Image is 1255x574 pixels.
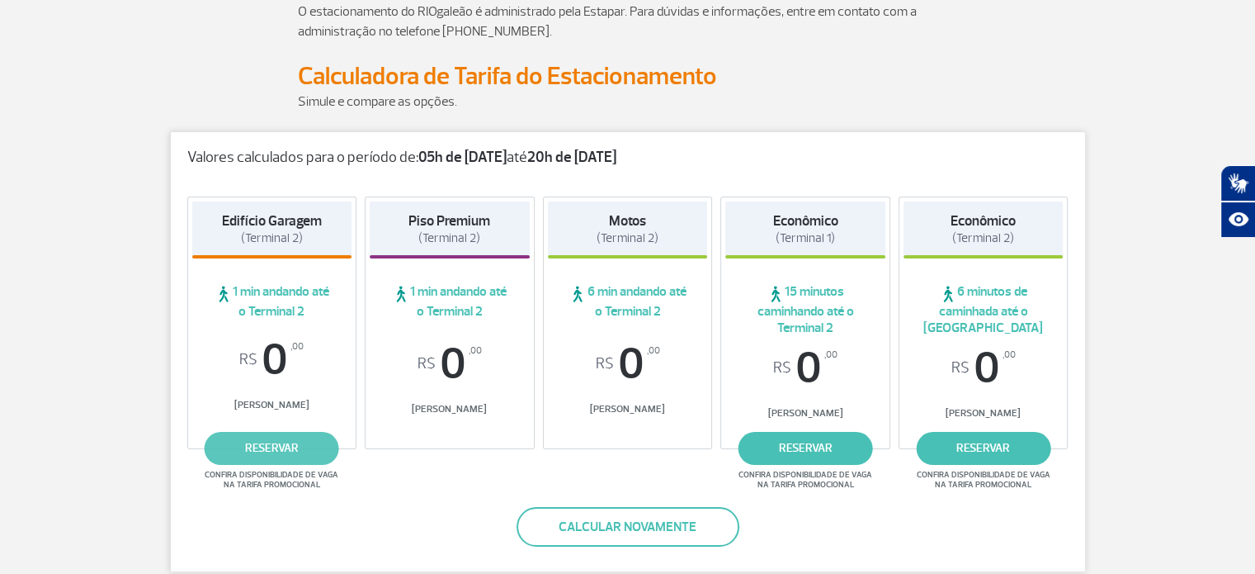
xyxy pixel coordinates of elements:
[1220,165,1255,238] div: Plugin de acessibilidade da Hand Talk.
[646,342,659,360] sup: ,00
[241,230,303,246] span: (Terminal 2)
[738,432,873,465] a: reservar
[773,359,791,377] sup: R$
[951,212,1016,230] strong: Econômico
[192,283,352,320] span: 1 min andando até o Terminal 2
[725,346,885,391] span: 0
[595,355,613,373] sup: R$
[418,148,507,167] strong: 05h de [DATE]
[776,230,835,246] span: (Terminal 1)
[517,507,739,547] button: Calcular novamente
[202,470,341,490] span: Confira disponibilidade de vaga na tarifa promocional
[370,283,530,320] span: 1 min andando até o Terminal 2
[1220,165,1255,202] button: Abrir tradutor de língua de sinais.
[370,403,530,415] span: [PERSON_NAME]
[824,346,837,364] sup: ,00
[192,338,352,382] span: 0
[370,342,530,387] span: 0
[773,212,838,230] strong: Econômico
[725,407,885,420] span: [PERSON_NAME]
[952,230,1014,246] span: (Terminal 2)
[205,432,339,465] a: reservar
[548,403,708,415] span: [PERSON_NAME]
[916,432,1050,465] a: reservar
[298,92,958,111] p: Simule e compare as opções.
[914,470,1053,490] span: Confira disponibilidade de vaga na tarifa promocional
[609,212,646,230] strong: Motos
[408,212,490,230] strong: Piso Premium
[904,346,1064,391] span: 0
[904,407,1064,420] span: [PERSON_NAME]
[548,342,708,387] span: 0
[222,212,322,230] strong: Edifício Garagem
[418,355,436,373] sup: R$
[951,359,970,377] sup: R$
[290,338,304,356] sup: ,00
[1220,202,1255,238] button: Abrir recursos assistivos.
[187,149,1069,167] p: Valores calculados para o período de: até
[418,230,480,246] span: (Terminal 2)
[1003,346,1016,364] sup: ,00
[725,283,885,336] span: 15 minutos caminhando até o Terminal 2
[736,470,875,490] span: Confira disponibilidade de vaga na tarifa promocional
[597,230,658,246] span: (Terminal 2)
[192,399,352,411] span: [PERSON_NAME]
[469,342,482,360] sup: ,00
[298,61,958,92] h2: Calculadora de Tarifa do Estacionamento
[527,148,616,167] strong: 20h de [DATE]
[548,283,708,320] span: 6 min andando até o Terminal 2
[904,283,1064,336] span: 6 minutos de caminhada até o [GEOGRAPHIC_DATA]
[239,351,257,369] sup: R$
[298,2,958,41] p: O estacionamento do RIOgaleão é administrado pela Estapar. Para dúvidas e informações, entre em c...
